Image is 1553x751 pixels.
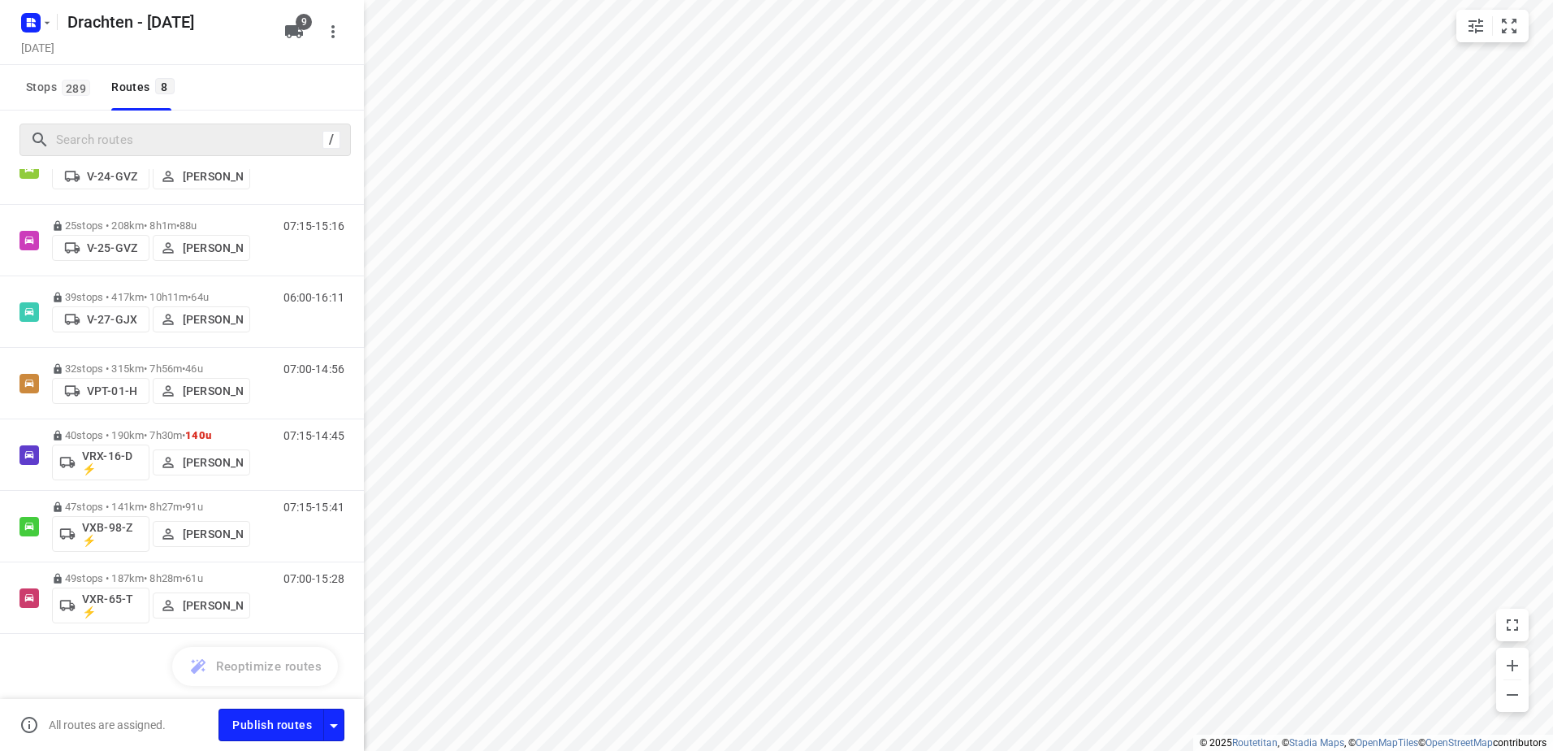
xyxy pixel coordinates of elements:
input: Search routes [56,128,322,153]
p: 39 stops • 417km • 10h11m [52,291,250,303]
a: Routetitan [1232,737,1278,749]
button: [PERSON_NAME] [153,449,250,475]
h5: Project date [15,38,61,57]
p: All routes are assigned. [49,718,166,731]
p: 06:00-16:11 [283,291,344,304]
p: [PERSON_NAME] [183,527,243,540]
div: Driver app settings [324,714,344,735]
a: OpenMapTiles [1356,737,1418,749]
button: V-24-GVZ [52,163,149,189]
button: Fit zoom [1493,10,1525,42]
span: Stops [26,77,95,98]
span: • [176,219,180,232]
p: V-25-GVZ [87,241,137,254]
p: V-27-GJX [87,313,137,326]
p: [PERSON_NAME] [183,456,243,469]
p: VXB-98-Z ⚡ [82,521,142,547]
span: Publish routes [232,715,312,736]
p: 25 stops • 208km • 8h1m [52,219,250,232]
span: • [182,501,185,513]
p: 07:00-14:56 [283,362,344,375]
button: Reoptimize routes [172,647,338,686]
li: © 2025 , © , © © contributors [1200,737,1547,749]
div: Routes [111,77,179,98]
p: [PERSON_NAME] [183,241,243,254]
button: [PERSON_NAME] [153,593,250,619]
span: • [182,429,185,441]
p: [PERSON_NAME] [183,384,243,397]
span: • [182,572,185,584]
span: 9 [296,14,312,30]
p: [PERSON_NAME] [183,170,243,183]
button: [PERSON_NAME] [153,235,250,261]
p: 07:00-15:28 [283,572,344,585]
a: Stadia Maps [1289,737,1344,749]
p: 49 stops • 187km • 8h28m [52,572,250,584]
span: 91u [185,501,202,513]
span: 64u [191,291,208,303]
p: VPT-01-H [87,384,137,397]
button: More [317,15,349,48]
button: VXB-98-Z ⚡ [52,516,149,552]
button: [PERSON_NAME] [153,378,250,404]
button: 9 [278,15,310,48]
button: Map settings [1460,10,1492,42]
div: small contained button group [1456,10,1529,42]
button: VRX-16-D ⚡ [52,445,149,480]
span: • [182,362,185,375]
button: VPT-01-H [52,378,149,404]
p: 32 stops • 315km • 7h56m [52,362,250,375]
p: VXR-65-T ⚡ [82,593,142,619]
p: V-24-GVZ [87,170,137,183]
span: 8 [155,78,175,94]
button: Publish routes [218,709,324,740]
button: [PERSON_NAME] [153,306,250,332]
span: 140u [185,429,211,441]
span: 61u [185,572,202,584]
div: / [322,131,340,149]
span: 289 [62,80,90,96]
p: 07:15-14:45 [283,429,344,442]
button: VXR-65-T ⚡ [52,588,149,623]
button: V-25-GVZ [52,235,149,261]
p: 07:15-15:16 [283,219,344,232]
span: 46u [185,362,202,375]
button: [PERSON_NAME] [153,163,250,189]
span: 88u [180,219,197,232]
button: [PERSON_NAME] [153,521,250,547]
span: • [188,291,191,303]
a: OpenStreetMap [1425,737,1493,749]
p: [PERSON_NAME] [183,313,243,326]
p: VRX-16-D ⚡ [82,449,142,475]
button: V-27-GJX [52,306,149,332]
p: 40 stops • 190km • 7h30m [52,429,250,441]
p: 07:15-15:41 [283,501,344,514]
p: 47 stops • 141km • 8h27m [52,501,250,513]
h5: Rename [61,9,271,35]
p: [PERSON_NAME] [183,599,243,612]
